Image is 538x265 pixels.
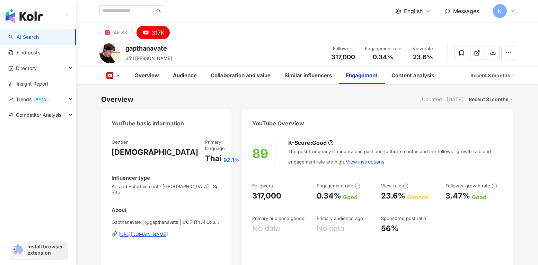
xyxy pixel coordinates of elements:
img: KOL Avatar [99,43,120,63]
span: Competitor Analysis [16,107,61,123]
div: 23.6% [381,191,405,201]
div: BETA [33,96,49,103]
span: View instructions [346,159,384,165]
div: Good [343,193,358,201]
a: Find posts [8,49,40,56]
div: General [407,193,429,201]
span: 23.6% [413,54,433,61]
div: Content analysis [391,71,434,80]
a: [URL][DOMAIN_NAME] [112,231,221,237]
div: 56% [381,223,398,234]
div: Thai [205,153,222,164]
div: Recent 3 months [469,95,513,104]
div: [URL][DOMAIN_NAME] [118,231,168,237]
div: Similar influencers [284,71,332,80]
button: 146.8K [99,26,133,39]
div: Good [312,139,327,147]
div: Engagement rate [317,183,360,189]
div: gapthanavate [125,44,172,53]
span: 92.1% [223,156,240,164]
div: About [112,206,127,214]
span: 0.34% [373,54,393,61]
div: Gender [112,139,128,145]
div: Updated：[DATE] [422,97,463,102]
span: Gapthanavate | @gapthanavate | UCFi1TnJ4iUxuvVkYtr_9Suw [112,219,221,225]
span: search [156,9,161,14]
span: English [404,7,423,15]
span: Messages [453,8,479,15]
div: 317,000 [252,191,281,201]
span: แก๊ป [PERSON_NAME] [125,55,172,61]
div: [DEMOGRAPHIC_DATA] [112,147,198,158]
div: YouTube Overview [252,120,304,127]
span: N [498,7,502,15]
div: No data [317,223,344,234]
div: Audience [173,71,197,80]
div: Engagement rate [365,45,402,52]
div: Overview [134,71,159,80]
div: Followers [330,45,356,52]
div: Influencer type [112,174,150,182]
button: View instructions [345,155,385,169]
div: Collaboration and value [211,71,271,80]
div: View rate [381,183,408,189]
div: The post frequency is moderate in past one to three months and the follower growth rate and engag... [288,148,503,168]
div: Primary audience gender [252,215,306,221]
span: Art and Entertainment · [GEOGRAPHIC_DATA] · Sports [112,183,221,196]
div: Primary audience age [317,215,363,221]
div: Primary language [205,139,240,151]
span: Trends [16,91,49,107]
button: 317K [136,26,170,39]
div: Sponsored post ratio [381,215,426,221]
a: searchAI Search [8,34,39,41]
div: No data [252,223,280,234]
div: 89 [252,147,268,161]
div: Recent 3 months [470,70,515,81]
div: 146.8K [112,28,127,37]
div: Good [472,193,486,201]
div: YouTube basic information [112,120,184,127]
span: 317,000 [331,53,355,61]
div: Engagement [346,71,378,80]
div: 0.34% [317,191,341,201]
img: chrome extension [11,244,24,255]
img: logo [6,9,43,23]
div: Overview [101,95,133,104]
span: rise [8,97,13,102]
span: Directory [16,60,37,76]
a: chrome extensionInstall browser extension [9,240,67,259]
div: K-Score : [288,139,334,147]
div: 3.47% [446,191,470,201]
div: Follower growth rate [446,183,497,189]
div: 317K [152,28,165,37]
a: Insight Report [8,80,48,87]
div: View rate [410,45,436,52]
span: Install browser extension [27,244,65,256]
div: Followers [252,183,273,189]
